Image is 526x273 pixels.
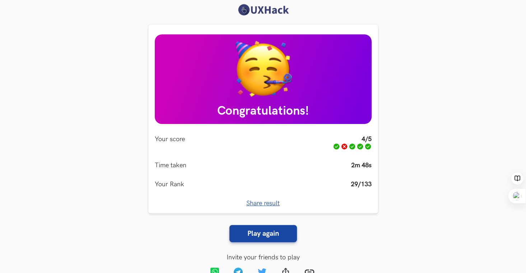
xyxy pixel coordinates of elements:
p: Time taken [155,162,186,169]
span: 4/5 [362,135,372,143]
a: Share result [246,200,280,207]
img: UXHack [236,4,290,16]
strong: 29/133 [351,181,372,188]
p: Your Rank [155,181,184,188]
p: Your score [155,135,185,150]
img: party_emoji_400.png [234,41,292,98]
h2: Congratulations! [161,104,365,119]
strong: 2m 48s [351,162,372,169]
a: Play again [229,225,297,242]
p: Invite your friends to play [11,254,515,261]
